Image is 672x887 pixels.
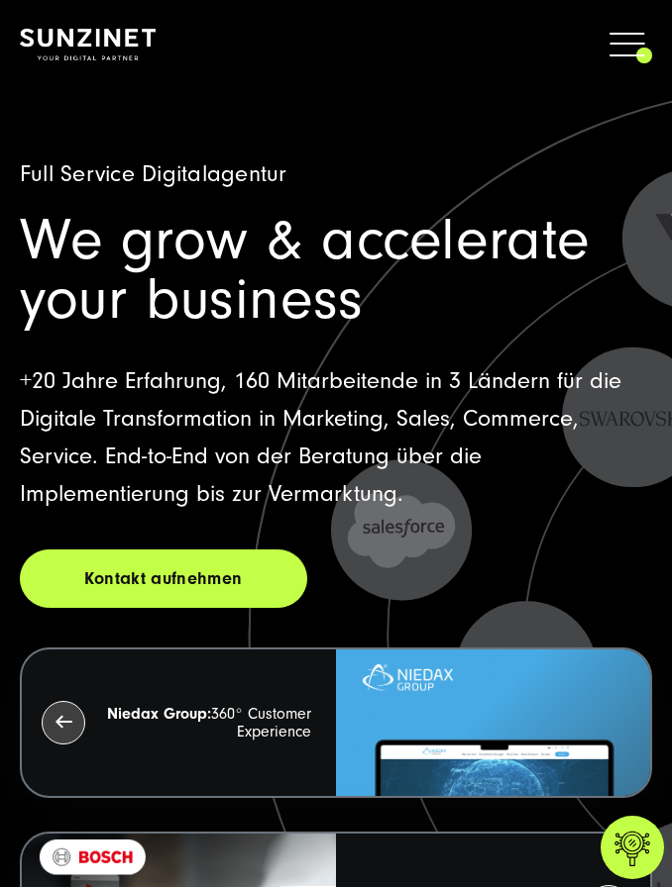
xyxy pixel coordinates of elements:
a: Kontakt aufnehmen [20,549,307,608]
span: Full Service Digitalagentur [20,160,286,187]
p: +20 Jahre Erfahrung, 160 Mitarbeitende in 3 Ländern für die Digitale Transformation in Marketing,... [20,362,652,513]
img: SUNZINET Full Service Digital Agentur [20,29,156,60]
h1: We grow & accelerate your business [20,211,652,330]
strong: Niedax Group: [107,705,211,723]
p: 360° Customer Experience [96,705,311,740]
img: Letztes Projekt von Niedax. Ein Laptop auf dem die Niedax Website geöffnet ist, auf blauem Hinter... [336,649,650,796]
button: Niedax Group:360° Customer Experience Letztes Projekt von Niedax. Ein Laptop auf dem die Niedax W... [20,647,652,798]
